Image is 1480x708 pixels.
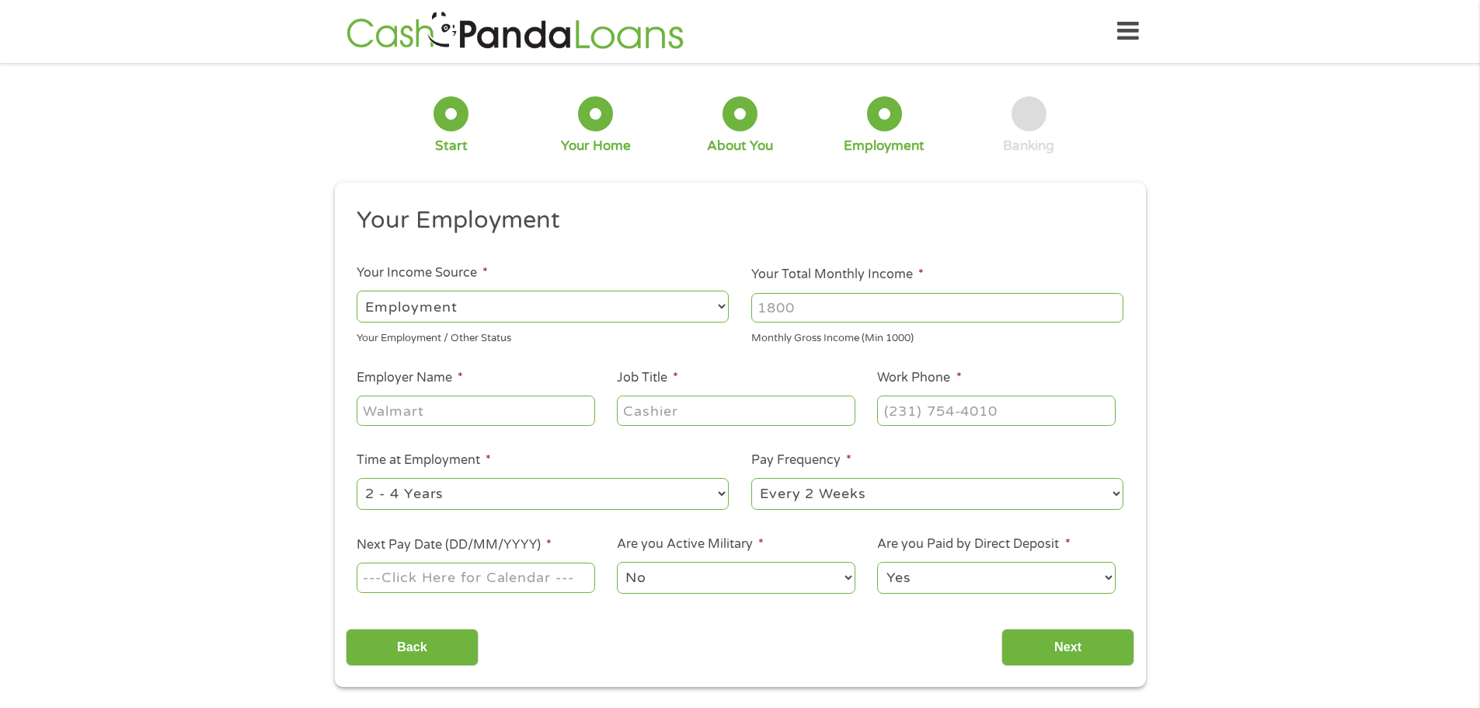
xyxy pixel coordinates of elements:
label: Your Income Source [357,265,488,281]
input: 1800 [751,293,1123,323]
label: Next Pay Date (DD/MM/YYYY) [357,537,552,553]
div: About You [707,138,773,155]
input: Back [346,629,479,667]
div: Banking [1003,138,1054,155]
input: Next [1001,629,1134,667]
div: Monthly Gross Income (Min 1000) [751,326,1123,347]
div: Your Home [561,138,631,155]
input: Cashier [617,396,855,425]
label: Time at Employment [357,452,491,469]
label: Are you Paid by Direct Deposit [877,536,1070,553]
input: Walmart [357,396,594,425]
img: GetLoanNow Logo [342,9,688,54]
label: Pay Frequency [751,452,851,469]
div: Your Employment / Other Status [357,326,729,347]
input: ---Click Here for Calendar --- [357,563,594,592]
div: Start [435,138,468,155]
div: Employment [844,138,925,155]
label: Work Phone [877,370,961,386]
h2: Your Employment [357,205,1112,236]
label: Your Total Monthly Income [751,267,924,283]
label: Employer Name [357,370,463,386]
input: (231) 754-4010 [877,396,1115,425]
label: Are you Active Military [617,536,764,553]
label: Job Title [617,370,678,386]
